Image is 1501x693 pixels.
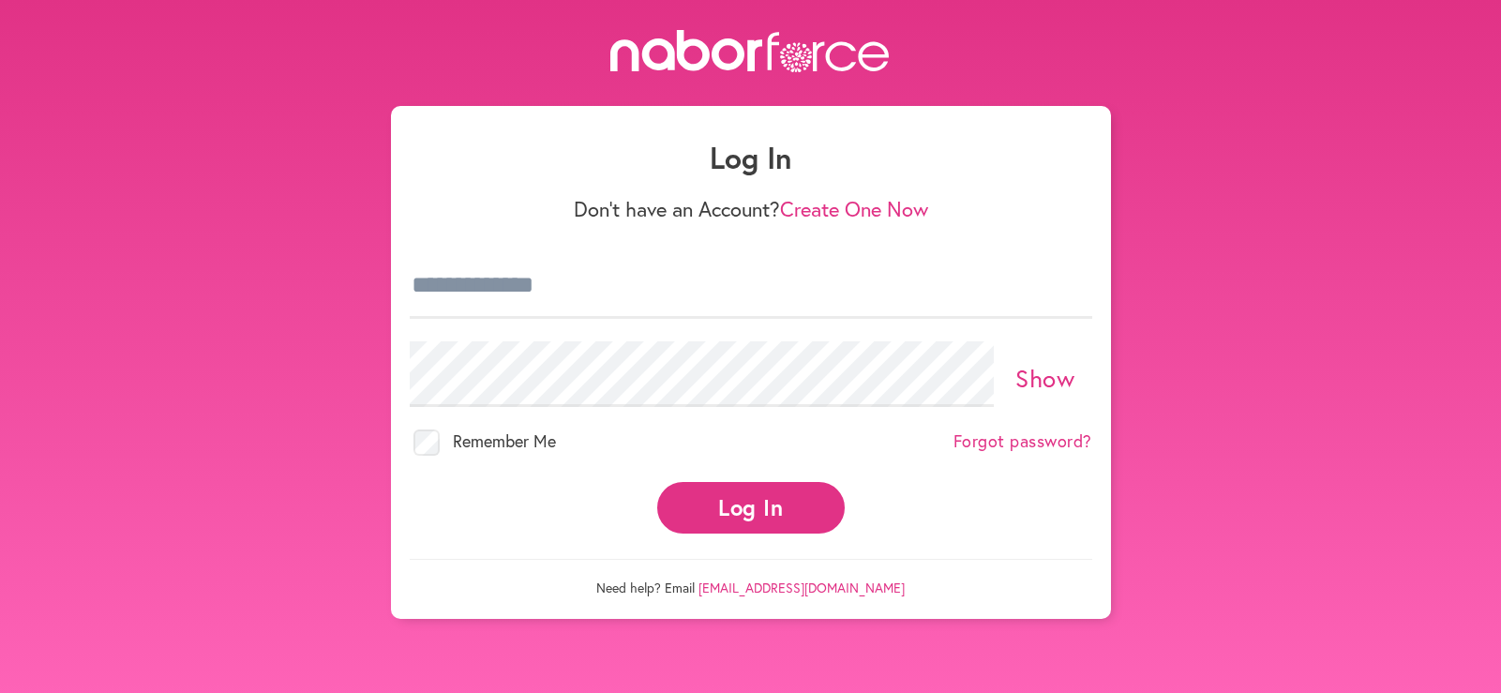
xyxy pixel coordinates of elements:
[410,197,1092,221] p: Don't have an Account?
[780,195,928,222] a: Create One Now
[453,429,556,452] span: Remember Me
[953,431,1092,452] a: Forgot password?
[410,559,1092,596] p: Need help? Email
[657,482,845,534] button: Log In
[410,140,1092,175] h1: Log In
[1015,362,1074,394] a: Show
[698,579,905,596] a: [EMAIL_ADDRESS][DOMAIN_NAME]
